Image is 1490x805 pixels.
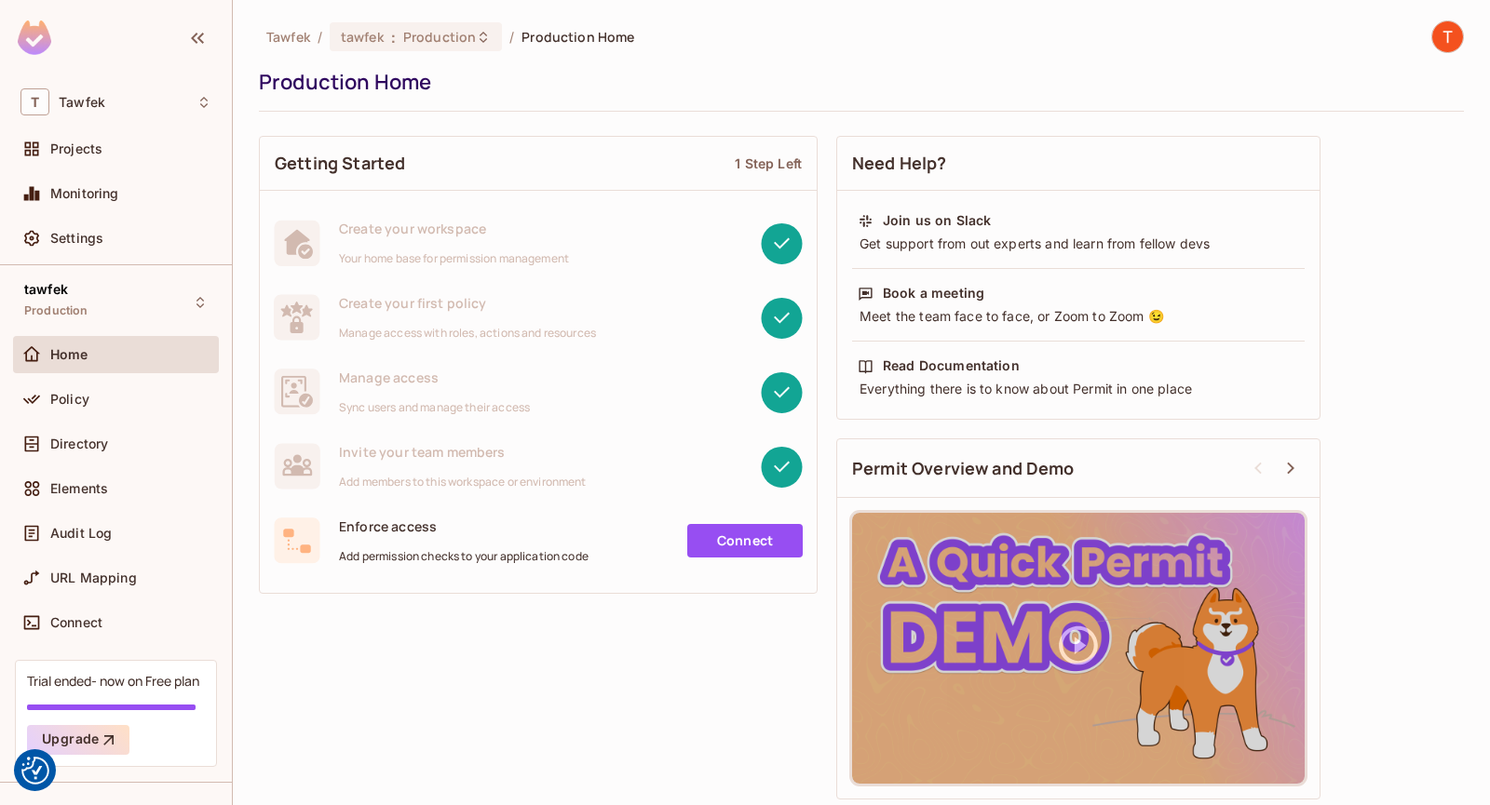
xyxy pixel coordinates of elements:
[339,220,569,237] span: Create your workspace
[390,30,397,45] span: :
[858,380,1299,398] div: Everything there is to know about Permit in one place
[852,457,1075,480] span: Permit Overview and Demo
[883,211,991,230] div: Join us on Slack
[735,154,802,172] div: 1 Step Left
[24,282,68,297] span: tawfek
[1432,21,1463,52] img: Tawfek Daghistani
[339,400,530,415] span: Sync users and manage their access
[50,141,102,156] span: Projects
[50,481,108,496] span: Elements
[59,95,105,110] span: Workspace: Tawfek
[50,186,119,201] span: Monitoring
[339,369,530,386] span: Manage access
[27,725,129,755] button: Upgrade
[341,28,384,46] span: tawfek
[687,524,803,557] a: Connect
[266,28,310,46] span: the active workspace
[50,436,108,451] span: Directory
[339,517,589,535] span: Enforce access
[18,20,51,55] img: SReyMgAAAABJRU5ErkJggg==
[339,443,587,461] span: Invite your team members
[20,88,49,115] span: T
[50,347,88,362] span: Home
[339,294,596,312] span: Create your first policy
[339,475,587,490] span: Add members to this workspace or environment
[24,303,88,318] span: Production
[50,615,102,630] span: Connect
[21,757,49,785] img: Revisit consent button
[50,231,103,246] span: Settings
[521,28,634,46] span: Production Home
[27,672,199,690] div: Trial ended- now on Free plan
[852,152,947,175] span: Need Help?
[339,549,589,564] span: Add permission checks to your application code
[858,235,1299,253] div: Get support from out experts and learn from fellow devs
[883,356,1020,375] div: Read Documentation
[21,757,49,785] button: Consent Preferences
[339,326,596,341] span: Manage access with roles, actions and resources
[858,307,1299,326] div: Meet the team face to face, or Zoom to Zoom 😉
[50,570,137,585] span: URL Mapping
[50,392,89,407] span: Policy
[339,251,569,266] span: Your home base for permission management
[318,28,322,46] li: /
[883,284,984,302] div: Book a meeting
[50,526,112,541] span: Audit Log
[403,28,476,46] span: Production
[259,68,1455,96] div: Production Home
[509,28,514,46] li: /
[275,152,405,175] span: Getting Started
